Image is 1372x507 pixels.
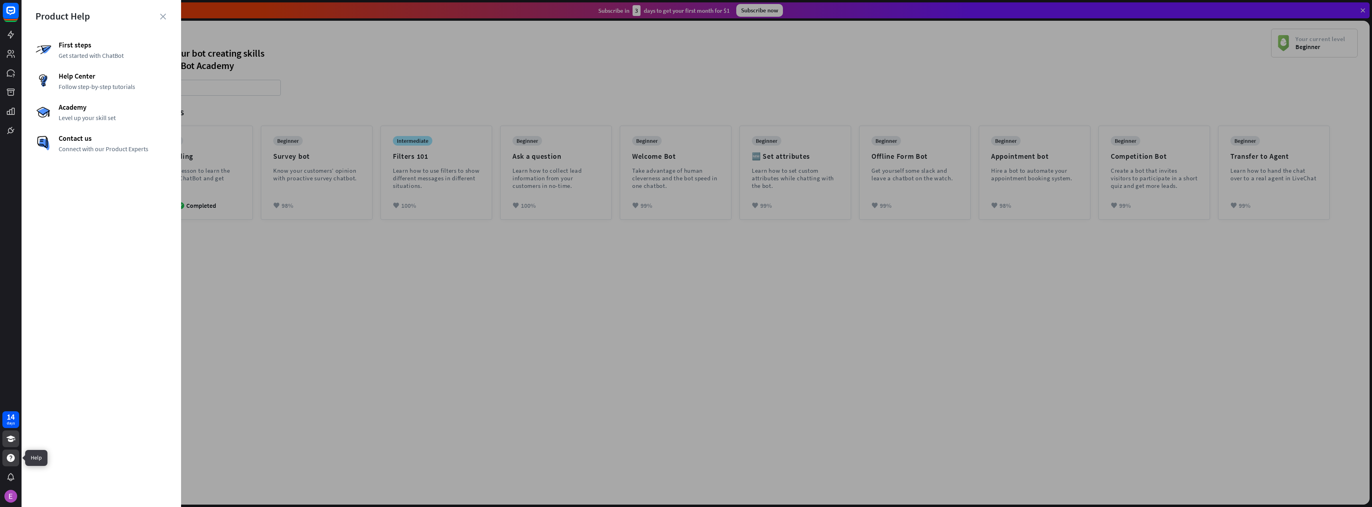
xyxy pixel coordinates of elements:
span: First steps [59,40,167,49]
span: Level up your skill set [59,114,167,122]
span: Follow step-by-step tutorials [59,83,167,91]
span: Get started with ChatBot [59,51,167,59]
span: Academy [59,103,167,112]
div: 14 [7,413,15,420]
div: days [7,420,15,426]
i: close [160,14,166,20]
span: Help Center [59,71,167,81]
span: Contact us [59,134,167,143]
button: Open LiveChat chat widget [6,3,30,27]
div: Product Help [35,10,167,22]
a: 14 days [2,411,19,428]
span: Connect with our Product Experts [59,145,167,153]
